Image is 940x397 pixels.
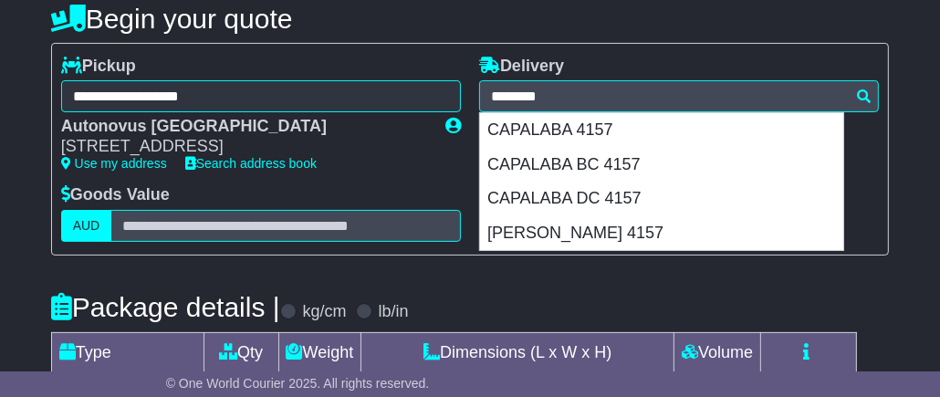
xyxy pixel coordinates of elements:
h4: Package details | [51,292,280,322]
div: Autonovus [GEOGRAPHIC_DATA] [61,117,427,137]
td: Dimensions (L x W x H) [361,332,674,372]
label: AUD [61,210,112,242]
td: Weight [278,332,361,372]
div: CAPALABA DC 4157 [480,182,843,216]
div: CAPALABA BC 4157 [480,148,843,183]
label: Delivery [479,57,564,77]
a: Use my address [61,156,167,171]
span: © One World Courier 2025. All rights reserved. [166,376,430,391]
a: Search address book [185,156,317,171]
td: Type [51,332,204,372]
div: [STREET_ADDRESS] [61,137,427,157]
div: [PERSON_NAME] 4157 [480,216,843,251]
h4: Begin your quote [51,4,890,34]
label: Goods Value [61,185,170,205]
label: Pickup [61,57,136,77]
label: lb/in [379,302,409,322]
label: kg/cm [303,302,347,322]
td: Qty [204,332,278,372]
td: Volume [674,332,761,372]
div: CAPALABA 4157 [480,113,843,148]
typeahead: Please provide city [479,80,879,112]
